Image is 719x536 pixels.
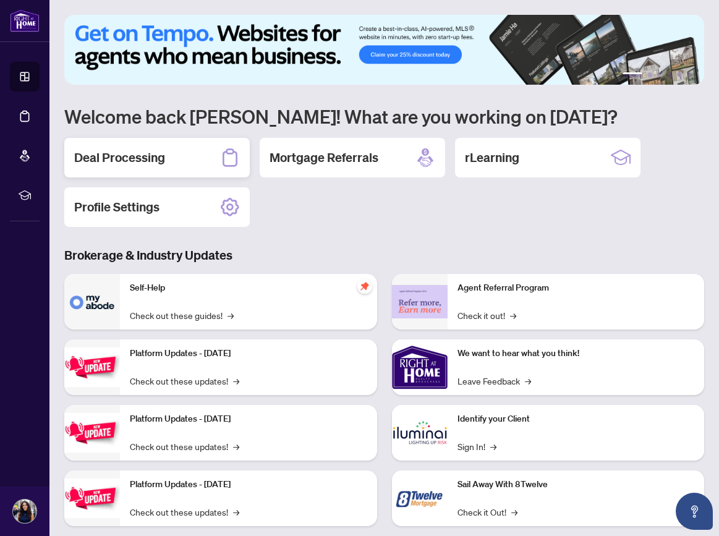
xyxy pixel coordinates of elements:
[457,478,695,491] p: Sail Away With 8Twelve
[676,493,713,530] button: Open asap
[457,374,531,388] a: Leave Feedback→
[647,72,652,77] button: 2
[64,274,120,330] img: Self-Help
[130,412,367,426] p: Platform Updates - [DATE]
[457,440,496,453] a: Sign In!→
[130,347,367,360] p: Platform Updates - [DATE]
[64,104,704,128] h1: Welcome back [PERSON_NAME]! What are you working on [DATE]?
[687,72,692,77] button: 6
[511,505,517,519] span: →
[13,500,36,523] img: Profile Icon
[74,149,165,166] h2: Deal Processing
[657,72,662,77] button: 3
[510,308,516,322] span: →
[457,308,516,322] a: Check it out!→
[64,347,120,386] img: Platform Updates - July 21, 2025
[392,339,448,395] img: We want to hear what you think!
[392,405,448,461] img: Identify your Client
[457,505,517,519] a: Check it Out!→
[130,440,239,453] a: Check out these updates!→
[357,279,372,294] span: pushpin
[457,281,695,295] p: Agent Referral Program
[228,308,234,322] span: →
[233,440,239,453] span: →
[392,285,448,319] img: Agent Referral Program
[64,15,704,85] img: Slide 0
[130,505,239,519] a: Check out these updates!→
[233,374,239,388] span: →
[64,479,120,517] img: Platform Updates - June 23, 2025
[667,72,672,77] button: 4
[392,470,448,526] img: Sail Away With 8Twelve
[74,198,160,216] h2: Profile Settings
[525,374,531,388] span: →
[270,149,378,166] h2: Mortgage Referrals
[130,478,367,491] p: Platform Updates - [DATE]
[465,149,519,166] h2: rLearning
[64,247,704,264] h3: Brokerage & Industry Updates
[623,72,642,77] button: 1
[130,281,367,295] p: Self-Help
[677,72,682,77] button: 5
[490,440,496,453] span: →
[130,374,239,388] a: Check out these updates!→
[457,347,695,360] p: We want to hear what you think!
[10,9,40,32] img: logo
[64,413,120,452] img: Platform Updates - July 8, 2025
[130,308,234,322] a: Check out these guides!→
[457,412,695,426] p: Identify your Client
[233,505,239,519] span: →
